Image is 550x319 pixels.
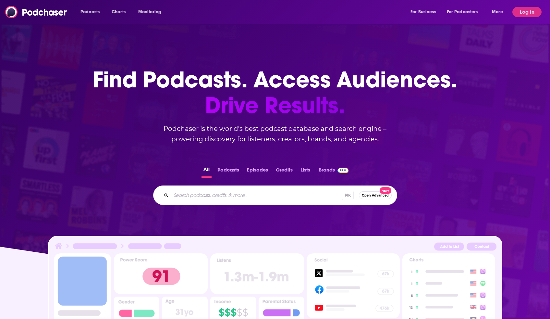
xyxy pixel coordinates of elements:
button: open menu [406,7,444,17]
span: Podcasts [80,7,100,17]
button: open menu [76,7,108,17]
img: Podcast Insights Header [54,242,496,253]
span: New [380,187,391,194]
button: Lists [299,165,312,178]
span: Monitoring [138,7,161,17]
button: Log In [512,7,542,17]
a: Charts [107,7,129,17]
a: BrandsPodchaser Pro [319,165,349,178]
input: Search podcasts, credits, & more... [171,190,342,200]
img: Podchaser Pro [337,168,349,173]
h2: Podchaser is the world’s best podcast database and search engine – powering discovery for listene... [145,123,405,144]
img: Podcast Socials [307,253,399,318]
span: Drive Results. [93,93,457,118]
span: More [492,7,503,17]
img: Podcast Insights Power score [114,253,208,294]
button: open menu [134,7,170,17]
div: Search podcasts, credits, & more... [153,185,397,205]
button: open menu [443,7,487,17]
button: All [202,165,212,178]
button: Open AdvancedNew [359,191,392,199]
button: Credits [274,165,295,178]
span: For Podcasters [447,7,478,17]
span: Charts [112,7,126,17]
button: open menu [487,7,511,17]
button: Podcasts [215,165,241,178]
img: Podchaser - Follow, Share and Rate Podcasts [5,6,67,18]
button: Episodes [245,165,270,178]
span: Open Advanced [362,194,389,197]
span: ⌘ K [342,191,354,200]
img: Podcast Insights Listens [210,253,304,294]
h1: Find Podcasts. Access Audiences. [93,67,457,118]
span: For Business [410,7,436,17]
